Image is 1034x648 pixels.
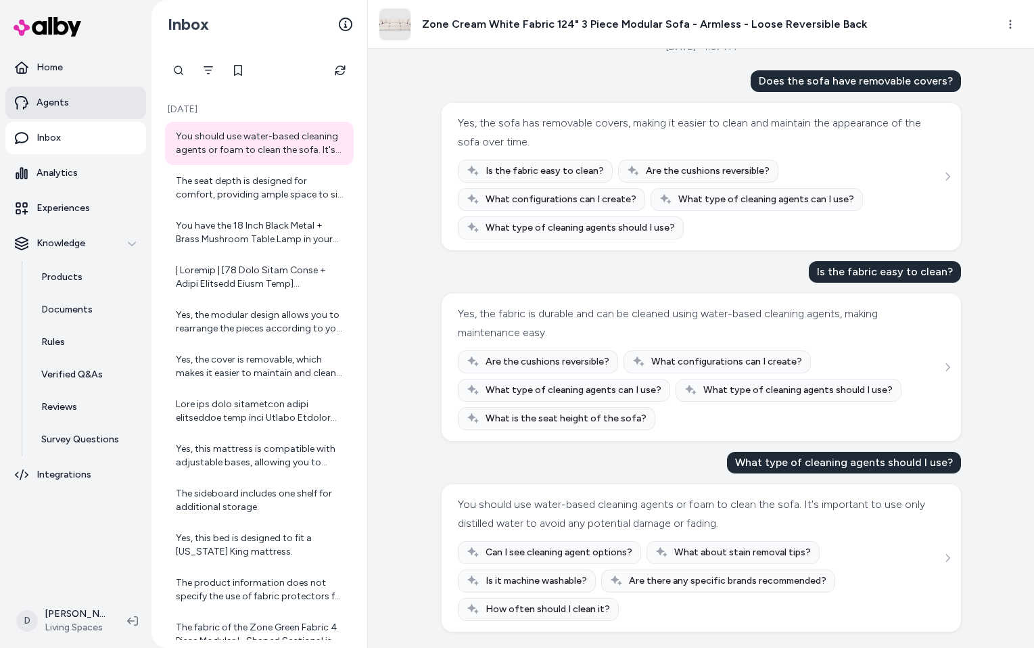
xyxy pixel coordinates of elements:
div: Yes, the cover is removable, which makes it easier to maintain and clean the sectional. [176,353,346,380]
div: Lore ips dolo sitametcon adipi elitseddoe temp inci Utlabo Etdolor Magnaal Enimad Mini 03" Veni Q... [176,398,346,425]
a: Rules [28,326,146,358]
span: D [16,610,38,632]
a: The sideboard includes one shelf for additional storage. [165,479,354,522]
span: What configurations can I create? [651,355,802,369]
span: Are the cushions reversible? [486,355,609,369]
p: Agents [37,96,69,110]
p: [PERSON_NAME] [45,607,105,621]
div: Yes, the fabric is durable and can be cleaned using water-based cleaning agents, making maintenan... [458,304,941,342]
span: Living Spaces [45,621,105,634]
span: Are the cushions reversible? [646,164,770,178]
a: You have the 18 Inch Black Metal + Brass Mushroom Table Lamp in your cart. This lamp features a s... [165,211,354,254]
img: 319550_white_fabric_sofa_signature_61323.jpg [379,9,410,40]
a: Documents [28,294,146,326]
div: Yes, this bed is designed to fit a [US_STATE] King mattress. [176,532,346,559]
a: Products [28,261,146,294]
div: You should use water-based cleaning agents or foam to clean the sofa. It's important to use only ... [176,130,346,157]
span: Can I see cleaning agent options? [486,546,632,559]
a: Integrations [5,459,146,491]
h2: Inbox [168,14,209,34]
p: Knowledge [37,237,85,250]
p: Experiences [37,202,90,215]
a: Survey Questions [28,423,146,456]
div: What type of cleaning agents should I use? [727,452,961,473]
span: What type of cleaning agents can I use? [486,384,661,397]
span: What type of cleaning agents can I use? [678,193,854,206]
a: The seat depth is designed for comfort, providing ample space to sit back and relax, but specific... [165,166,354,210]
a: Yes, the modular design allows you to rearrange the pieces according to your preference and space. [165,300,354,344]
p: Home [37,61,63,74]
p: Products [41,271,83,284]
a: Inbox [5,122,146,154]
button: Refresh [327,57,354,84]
a: Yes, the cover is removable, which makes it easier to maintain and clean the sectional. [165,345,354,388]
div: Is the fabric easy to clean? [809,261,961,283]
span: What type of cleaning agents should I use? [703,384,893,397]
a: | Loremip | [78 Dolo Sitam Conse + Adipi Elitsedd Eiusm Temp](incid://utl.etdoloremagn.ali/eni-22... [165,256,354,299]
p: Reviews [41,400,77,414]
button: See more [939,550,956,566]
a: Reviews [28,391,146,423]
div: Yes, the sofa has removable covers, making it easier to clean and maintain the appearance of the ... [458,114,941,152]
div: You should use water-based cleaning agents or foam to clean the sofa. It's important to use only ... [458,495,941,533]
p: Verified Q&As [41,368,103,381]
div: The sideboard includes one shelf for additional storage. [176,487,346,514]
p: Rules [41,335,65,349]
div: The seat depth is designed for comfort, providing ample space to sit back and relax, but specific... [176,175,346,202]
a: You should use water-based cleaning agents or foam to clean the sofa. It's important to use only ... [165,122,354,165]
div: The product information does not specify the use of fabric protectors for this recliner. Generall... [176,576,346,603]
button: Filter [195,57,222,84]
a: Experiences [5,192,146,225]
div: | Loremip | [78 Dolo Sitam Conse + Adipi Elitsedd Eiusm Temp](incid://utl.etdoloremagn.ali/eni-22... [176,264,346,291]
button: See more [939,168,956,185]
span: What about stain removal tips? [674,546,811,559]
a: Yes, this bed is designed to fit a [US_STATE] King mattress. [165,524,354,567]
span: Is the fabric easy to clean? [486,164,604,178]
p: [DATE] [165,103,354,116]
a: Yes, this mattress is compatible with adjustable bases, allowing you to customize your [MEDICAL_D... [165,434,354,478]
span: Is it machine washable? [486,574,587,588]
p: Integrations [37,468,91,482]
button: Knowledge [5,227,146,260]
a: Analytics [5,157,146,189]
p: Analytics [37,166,78,180]
a: Verified Q&As [28,358,146,391]
div: The fabric of the Zone Green Fabric 4 Piece Modular L-Shaped Sectional is durable and easy to cle... [176,621,346,648]
span: What type of cleaning agents should I use? [486,221,675,235]
p: Survey Questions [41,433,119,446]
span: What is the seat height of the sofa? [486,412,647,425]
div: Does the sofa have removable covers? [751,70,961,92]
div: Yes, this mattress is compatible with adjustable bases, allowing you to customize your [MEDICAL_D... [176,442,346,469]
a: The product information does not specify the use of fabric protectors for this recliner. Generall... [165,568,354,611]
a: Lore ips dolo sitametcon adipi elitseddoe temp inci Utlabo Etdolor Magnaal Enimad Mini 03" Veni Q... [165,390,354,433]
span: How often should I clean it? [486,603,610,616]
a: Home [5,51,146,84]
div: You have the 18 Inch Black Metal + Brass Mushroom Table Lamp in your cart. This lamp features a s... [176,219,346,246]
span: Are there any specific brands recommended? [629,574,826,588]
span: What configurations can I create? [486,193,636,206]
p: Inbox [37,131,61,145]
a: Agents [5,87,146,119]
div: Yes, the modular design allows you to rearrange the pieces according to your preference and space. [176,308,346,335]
button: See more [939,359,956,375]
h3: Zone Cream White Fabric 124" 3 Piece Modular Sofa - Armless - Loose Reversible Back [422,16,867,32]
button: D[PERSON_NAME]Living Spaces [8,599,116,643]
p: Documents [41,303,93,317]
img: alby Logo [14,17,81,37]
